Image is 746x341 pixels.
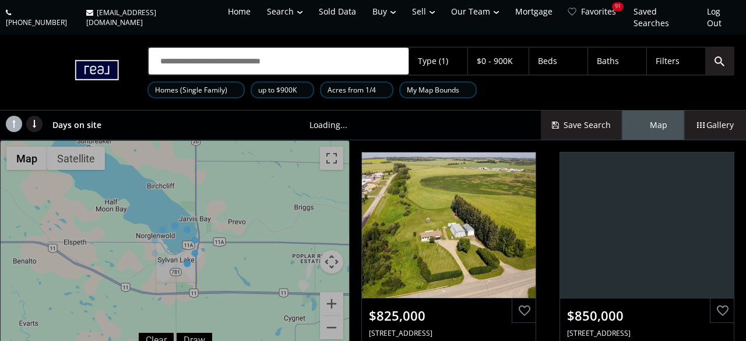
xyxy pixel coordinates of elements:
div: up to $900K [251,81,314,98]
span: [PHONE_NUMBER] [6,17,67,27]
div: Type (1) [418,57,448,65]
div: Homes (Single Family) [147,81,245,98]
div: Map [622,111,684,140]
div: Acres from 1/4 [320,81,393,98]
div: Gallery [684,111,746,140]
div: $825,000 [369,307,529,325]
span: [EMAIL_ADDRESS][DOMAIN_NAME] [86,8,156,27]
div: 38310 Highway 596, Rural Red Deer County, AB T4E 1T3 [369,328,529,338]
span: Gallery [697,119,734,131]
div: Beds [538,57,557,65]
div: My Map Bounds [399,81,477,98]
div: Filters [656,57,680,65]
div: Days on site [47,111,110,140]
div: $0 - 900K [477,57,513,65]
div: 91 [612,2,624,11]
button: Save Search [541,111,622,140]
span: Map [639,119,667,131]
div: Baths [597,57,619,65]
div: 37557 C&E Trail, Rural Red Deer County, AB T4E 1R8 [567,328,727,338]
a: [EMAIL_ADDRESS][DOMAIN_NAME] [80,2,217,33]
img: Logo [12,49,124,95]
div: $850,000 [567,307,727,325]
div: Loading... [309,119,347,131]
